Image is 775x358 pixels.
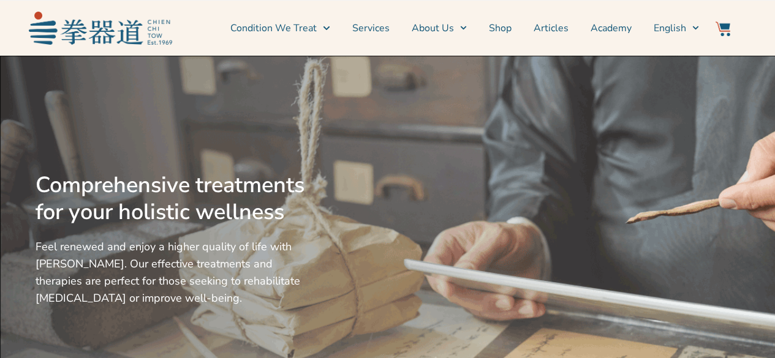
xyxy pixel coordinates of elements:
a: English [654,13,699,43]
nav: Menu [178,13,699,43]
a: Services [352,13,390,43]
a: About Us [412,13,467,43]
a: Academy [591,13,632,43]
img: Website Icon-03 [716,21,730,36]
span: English [654,21,686,35]
a: Condition We Treat [230,13,330,43]
p: Feel renewed and enjoy a higher quality of life with [PERSON_NAME]. Our effective treatments and ... [36,238,310,307]
a: Shop [489,13,512,43]
a: Articles [534,13,569,43]
h2: Comprehensive treatments for your holistic wellness [36,172,310,226]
